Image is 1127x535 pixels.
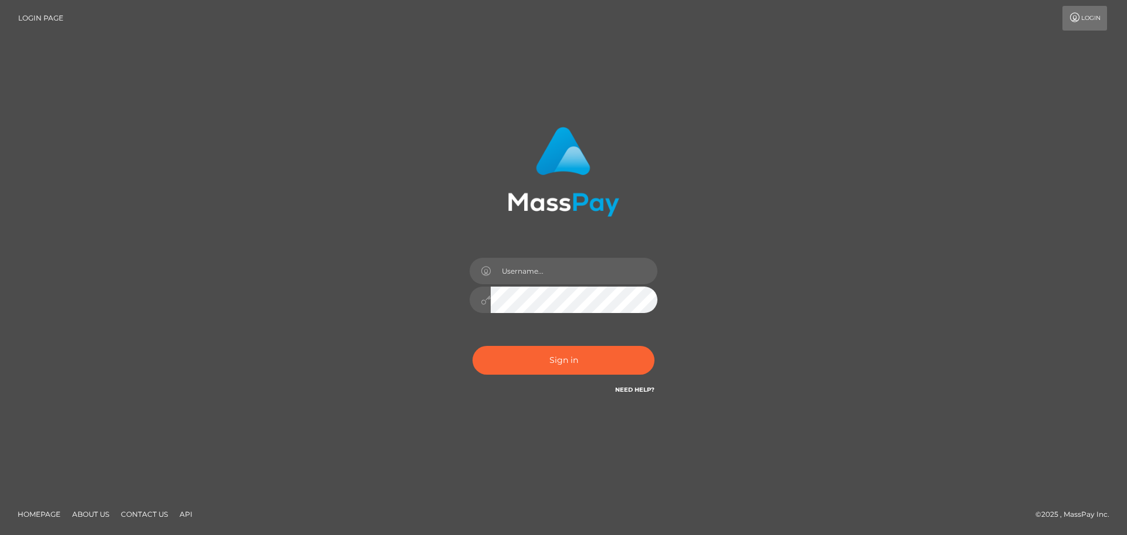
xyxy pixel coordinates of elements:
a: Contact Us [116,505,173,523]
a: Homepage [13,505,65,523]
button: Sign in [473,346,654,375]
div: © 2025 , MassPay Inc. [1035,508,1118,521]
a: About Us [68,505,114,523]
a: Need Help? [615,386,654,393]
a: API [175,505,197,523]
img: MassPay Login [508,127,619,217]
a: Login Page [18,6,63,31]
input: Username... [491,258,657,284]
a: Login [1062,6,1107,31]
